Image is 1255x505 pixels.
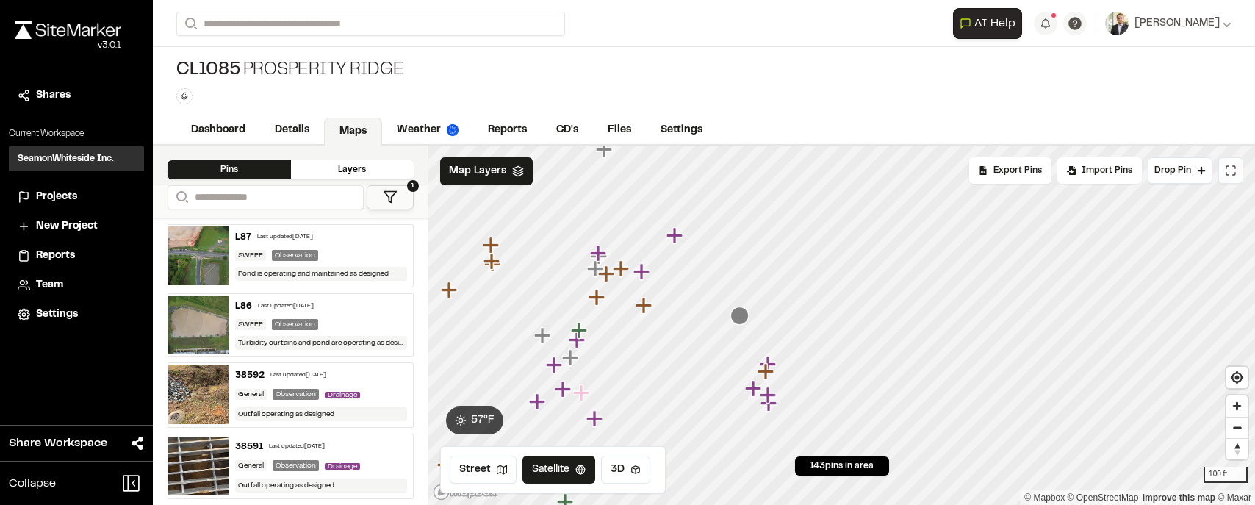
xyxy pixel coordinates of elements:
div: Map marker [589,288,608,307]
div: 38591 [235,440,263,454]
img: User [1105,12,1129,35]
a: New Project [18,218,135,234]
a: Reports [473,116,542,144]
a: CD's [542,116,593,144]
span: Share Workspace [9,434,107,452]
div: SWPPP [235,250,266,261]
a: Weather [382,116,473,144]
a: Files [593,116,646,144]
a: Team [18,277,135,293]
img: file [168,226,229,285]
div: Observation [273,389,319,400]
div: 38592 [235,369,265,382]
div: Map marker [633,262,652,282]
img: rebrand.png [15,21,121,39]
div: Map marker [437,456,456,475]
div: Map marker [441,281,460,300]
div: Map marker [571,321,590,340]
span: AI Help [974,15,1015,32]
button: Edit Tags [176,88,193,104]
a: Settings [646,116,717,144]
button: Search [176,12,203,36]
h3: SeamonWhiteside Inc. [18,152,114,165]
a: Mapbox logo [433,484,497,501]
div: L87 [235,231,251,244]
div: Map marker [587,259,606,279]
button: Search [168,185,194,209]
span: Team [36,277,63,293]
span: Collapse [9,475,56,493]
img: file [168,437,229,495]
div: Prosperity Ridge [176,59,404,82]
button: Find my location [1226,367,1248,388]
button: [PERSON_NAME] [1105,12,1231,35]
div: Layers [291,160,414,179]
a: Mapbox [1024,493,1065,503]
img: file [168,296,229,354]
div: L86 [235,300,252,313]
div: Turbidity curtains and pond are operating as designed [235,336,407,350]
a: Reports [18,248,135,264]
div: Map marker [636,296,655,315]
p: Current Workspace [9,127,144,140]
div: Map marker [758,362,777,382]
div: Observation [273,460,319,471]
button: Drop Pin [1148,157,1212,184]
a: Maps [324,118,382,146]
div: Map marker [529,393,548,412]
div: Map marker [573,384,592,403]
div: Import Pins into your project [1057,157,1142,184]
a: Details [260,116,324,144]
div: Map marker [598,265,617,284]
div: Map marker [591,247,610,266]
span: Drainage [325,463,360,470]
span: Drainage [325,392,360,398]
div: Map marker [596,140,615,160]
div: Pond is operating and maintained as designed [235,267,407,281]
div: Map marker [483,252,503,271]
div: Map marker [745,379,764,398]
div: Map marker [590,244,609,263]
div: Map marker [613,259,632,279]
button: Open AI Assistant [953,8,1022,39]
div: Map marker [760,386,779,405]
a: Settings [18,307,135,323]
span: Export Pins [993,164,1042,177]
a: Projects [18,189,135,205]
span: Map Layers [449,163,506,179]
div: 100 ft [1204,467,1248,483]
div: Map marker [546,356,565,375]
span: New Project [36,218,98,234]
div: Map marker [569,331,588,350]
div: Last updated [DATE] [270,371,326,380]
span: Drop Pin [1154,164,1191,177]
div: Map marker [534,326,553,345]
div: Pins [168,160,291,179]
a: Shares [18,87,135,104]
span: Settings [36,307,78,323]
img: file [168,365,229,424]
div: General [235,460,267,471]
div: Map marker [730,307,749,326]
button: 57°F [446,406,503,434]
div: Observation [272,319,318,330]
div: Map marker [562,348,581,368]
span: 57 ° F [471,412,495,429]
div: Map marker [483,236,502,255]
div: No pins available to export [969,157,1051,184]
div: Map marker [484,254,503,273]
span: Import Pins [1082,164,1132,177]
div: Map marker [555,380,574,399]
span: 1 [407,180,419,192]
span: [PERSON_NAME] [1134,15,1220,32]
div: Oh geez...please don't... [15,39,121,52]
div: Outfall operating as designed [235,407,407,421]
div: General [235,389,267,400]
span: Zoom out [1226,418,1248,438]
button: Zoom in [1226,395,1248,417]
div: Observation [272,250,318,261]
div: Last updated [DATE] [257,233,313,242]
a: Map feedback [1143,493,1215,503]
button: 1 [367,185,414,209]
